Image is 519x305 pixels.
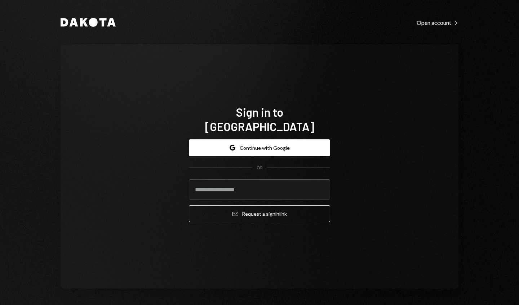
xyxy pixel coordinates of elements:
[189,139,330,156] button: Continue with Google
[257,165,263,171] div: OR
[417,18,458,26] a: Open account
[189,205,330,222] button: Request a signinlink
[417,19,458,26] div: Open account
[189,105,330,134] h1: Sign in to [GEOGRAPHIC_DATA]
